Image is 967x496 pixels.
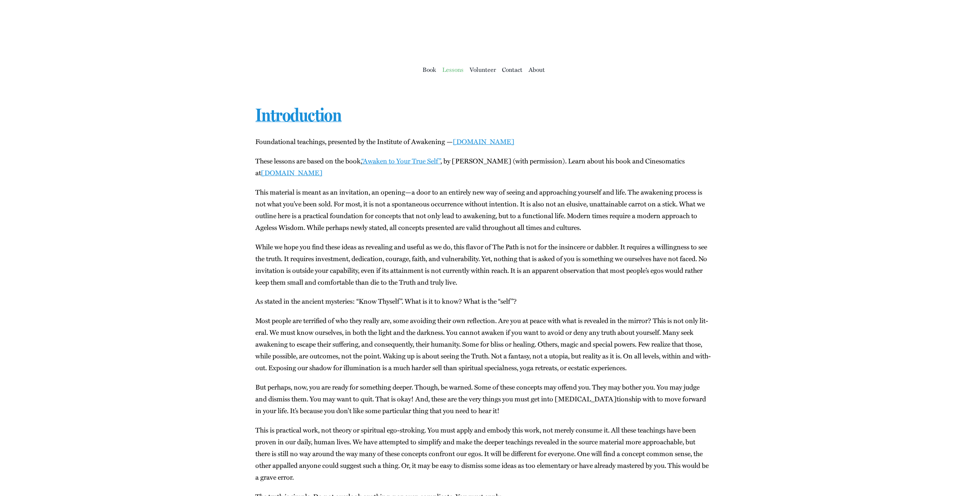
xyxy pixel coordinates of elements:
p: This mate­r­i­al is meant as an invi­ta­tion, an opening—a door to an entire­ly new way of see­in... [255,186,711,233]
a: Introduction [255,104,341,125]
a: [DOMAIN_NAME] [261,168,323,177]
img: Institute of Awakening [436,11,531,57]
p: While we hope you find these ideas as reveal­ing and use­ful as we do, this fla­vor of The Path i... [255,241,711,288]
p: As stat­ed in the ancient mys­ter­ies: “Know Thy­self”. What is it to know? What is the “self”? [255,295,711,307]
nav: Main [255,57,711,81]
a: About [529,64,545,75]
p: Most peo­ple are ter­ri­fied of who they real­ly are, some avoid­ing their own reflec­tion. Are y... [255,315,711,374]
p: This is prac­ti­cal work, not the­o­ry or spir­i­tu­al ego-stroking. You must apply and embody th... [255,424,711,483]
p: These lessons are based on the book, , by [PERSON_NAME] (with per­mis­sion). Learn about his book... [255,155,711,179]
a: ioa-logo [436,10,531,20]
a: Lessons [442,64,464,75]
p: Foun­da­tion­al teach­ings, pre­sent­ed by the Insti­tute of Awak­en­ing — [255,136,711,147]
a: “Awak­en to Your True Self” [361,156,440,166]
a: Vol­un­teer [470,64,496,75]
a: Book [423,64,436,75]
a: [DOMAIN_NAME] [453,136,514,146]
a: Con­tact [502,64,522,75]
p: But per­haps, now, you are ready for some­thing deep­er. Though, be warned. Some of these con­cep... [255,381,711,417]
